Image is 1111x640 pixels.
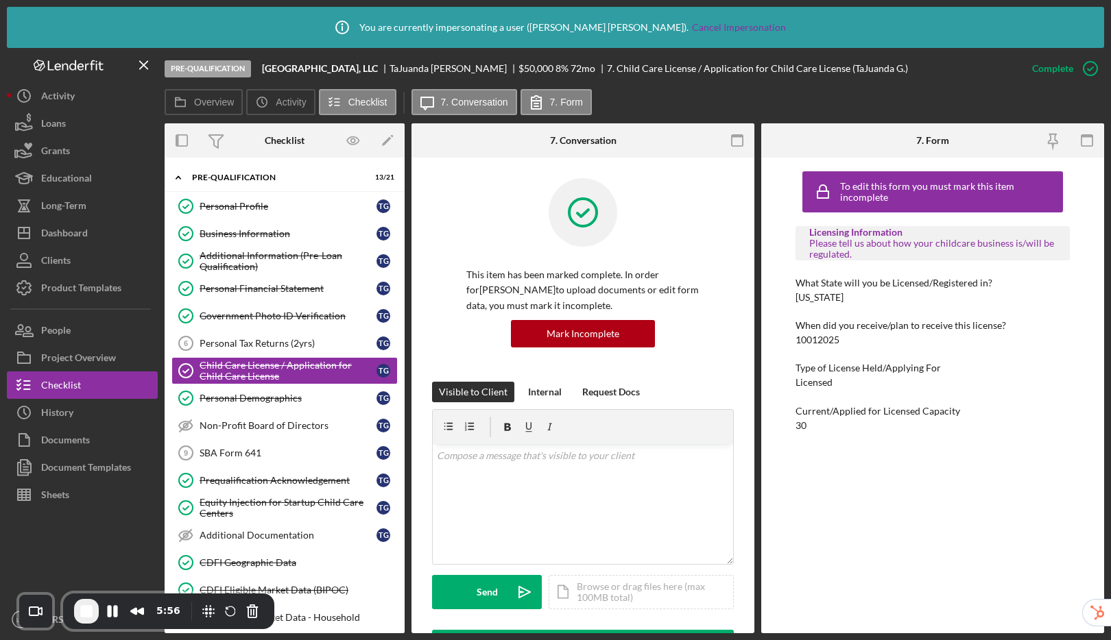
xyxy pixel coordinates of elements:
div: 13 / 21 [370,173,394,182]
p: This item has been marked complete. In order for [PERSON_NAME] to upload documents or edit form d... [466,267,700,313]
text: LD [16,616,25,624]
div: Complete [1032,55,1073,82]
label: Overview [194,97,234,108]
button: Clients [7,247,158,274]
div: Sheets [41,481,69,512]
div: Business Information [200,228,377,239]
div: Activity [41,82,75,113]
div: Pre-Qualification [192,173,360,182]
tspan: 6 [184,339,188,347]
button: Activity [7,82,158,110]
div: Pre-Qualification [165,60,251,77]
div: Clients [41,247,71,278]
div: [US_STATE] [796,292,844,303]
button: Activity [246,89,315,115]
div: T G [377,501,390,515]
tspan: 9 [184,449,188,457]
label: 7. Form [550,97,583,108]
div: Mark Incomplete [547,320,619,347]
div: Checklist [41,371,81,402]
a: CDFI Eligible Market Data (BIPOC) [171,576,398,604]
div: When did you receive/plan to receive this license? [796,320,1070,331]
div: Grants [41,137,70,168]
div: Please tell us about how your childcare business is/will be regulated. [809,238,1056,260]
div: Educational [41,164,92,195]
div: T G [377,336,390,350]
div: Licensing Information [809,227,1056,238]
button: Overview [165,89,243,115]
a: Non-Profit Board of DirectorsTG [171,412,398,439]
button: Long-Term [7,192,158,219]
a: Additional DocumentationTG [171,521,398,549]
div: T G [377,528,390,542]
div: Additional Documentation [200,530,377,541]
div: 7. Form [916,135,949,146]
div: 10012025 [796,334,839,345]
div: History [41,399,73,430]
a: Personal DemographicsTG [171,384,398,412]
button: Document Templates [7,454,158,481]
div: CDFI Target Market Data - Household [200,612,397,623]
div: Long-Term [41,192,86,223]
div: Checklist [265,135,304,146]
div: Personal Financial Statement [200,283,377,294]
a: Sheets [7,481,158,508]
a: 6Personal Tax Returns (2yrs)TG [171,330,398,357]
div: 30 [796,420,807,431]
button: Product Templates [7,274,158,301]
div: What State will you be Licensed/Registered in? [796,278,1070,288]
button: Educational [7,164,158,192]
div: 8 % [555,63,569,74]
div: CDFI Geographic Data [200,557,397,568]
div: Additional Information (Pre-Loan Qualification) [200,250,377,272]
div: T G [377,309,390,323]
div: T G [377,446,390,460]
button: History [7,399,158,426]
a: People [7,317,158,344]
a: 9SBA Form 641TG [171,439,398,467]
a: Business InformationTG [171,220,398,247]
div: Send [477,575,498,609]
a: Personal Financial StatementTG [171,275,398,302]
div: TaJuanda [PERSON_NAME] [390,63,518,74]
a: Child Care License / Application for Child Care LicenseTG [171,357,398,384]
button: Grants [7,137,158,164]
button: 7. Conversation [411,89,517,115]
button: Checklist [7,371,158,399]
button: Internal [521,382,569,402]
div: You are currently impersonating a user ( [PERSON_NAME] [PERSON_NAME] ). [325,10,786,45]
div: Documents [41,426,90,457]
div: T G [377,199,390,213]
label: 7. Conversation [441,97,508,108]
div: Equity Injection for Startup Child Care Centers [200,497,377,519]
div: Child Care License / Application for Child Care License [200,360,377,382]
button: Complete [1018,55,1104,82]
div: Loans [41,110,66,140]
div: Current/Applied for Licensed Capacity [796,406,1070,417]
div: Personal Tax Returns (2yrs) [200,338,377,349]
div: T G [377,391,390,405]
a: Cancel Impersonation [692,22,786,33]
div: SBA Form 641 [200,447,377,458]
a: Dashboard [7,219,158,247]
div: Type of License Held/Applying For [796,362,1070,373]
button: Project Overview [7,344,158,371]
div: Visible to Client [439,382,507,402]
button: Mark Incomplete [511,320,655,347]
div: Prequalification Acknowledgement [200,475,377,486]
div: T G [377,227,390,241]
a: Equity Injection for Startup Child Care CentersTG [171,494,398,521]
div: T G [377,254,390,268]
div: T G [377,364,390,378]
div: Project Overview [41,344,116,375]
button: Documents [7,426,158,454]
div: People [41,317,71,347]
div: Government Photo ID Verification [200,310,377,321]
